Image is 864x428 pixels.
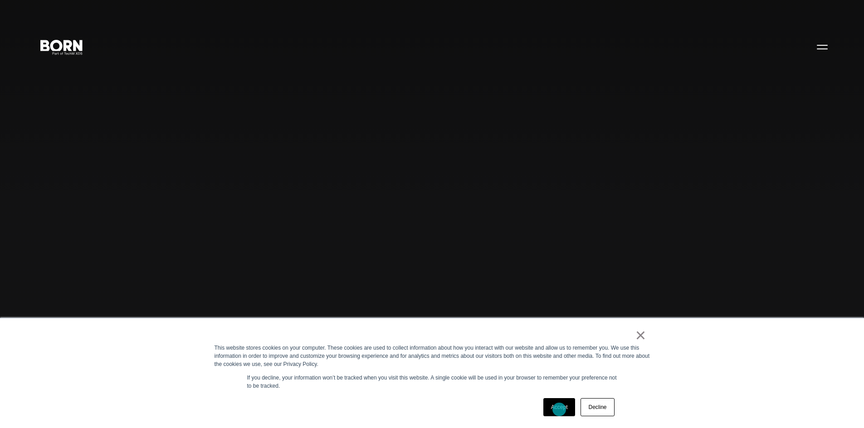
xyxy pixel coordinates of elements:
button: Open [811,37,833,56]
p: If you decline, your information won’t be tracked when you visit this website. A single cookie wi... [247,374,617,390]
a: Decline [581,398,614,416]
a: × [635,331,646,339]
a: Accept [543,398,576,416]
div: This website stores cookies on your computer. These cookies are used to collect information about... [215,344,650,368]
